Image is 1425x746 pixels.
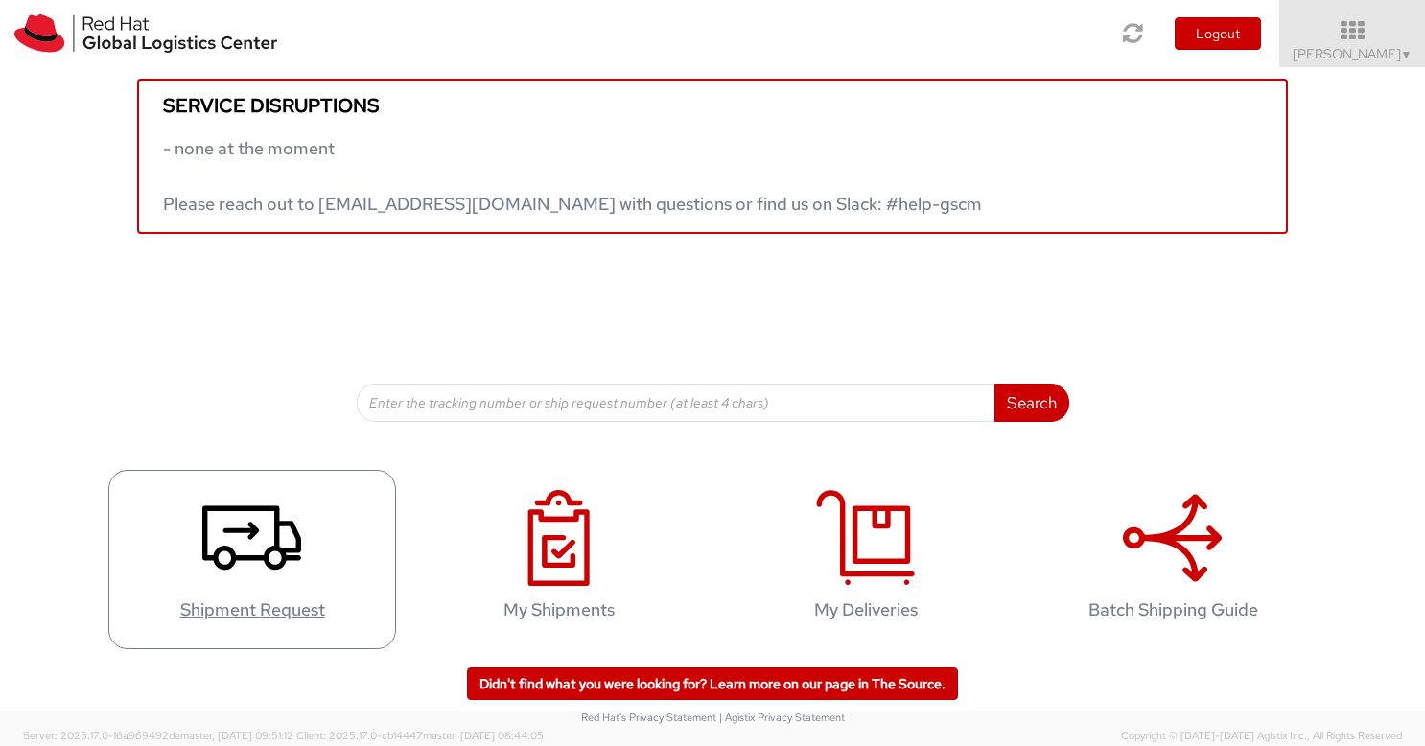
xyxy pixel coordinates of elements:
button: Logout [1175,17,1261,50]
a: Shipment Request [108,470,396,649]
span: master, [DATE] 09:51:12 [180,729,293,742]
h4: Batch Shipping Guide [1049,600,1297,619]
a: | Agistix Privacy Statement [719,711,845,724]
a: My Deliveries [722,470,1010,649]
span: [PERSON_NAME] [1293,45,1413,62]
span: Server: 2025.17.0-16a969492de [23,729,293,742]
span: - none at the moment Please reach out to [EMAIL_ADDRESS][DOMAIN_NAME] with questions or find us o... [163,137,982,215]
span: Copyright © [DATE]-[DATE] Agistix Inc., All Rights Reserved [1121,729,1402,744]
a: Service disruptions - none at the moment Please reach out to [EMAIL_ADDRESS][DOMAIN_NAME] with qu... [137,79,1288,234]
a: Didn't find what you were looking for? Learn more on our page in The Source. [467,667,958,700]
a: My Shipments [415,470,703,649]
input: Enter the tracking number or ship request number (at least 4 chars) [357,384,995,422]
h4: Shipment Request [128,600,376,619]
h5: Service disruptions [163,95,1262,116]
a: Red Hat's Privacy Statement [581,711,716,724]
button: Search [994,384,1069,422]
span: master, [DATE] 08:44:05 [423,729,544,742]
span: ▼ [1401,47,1413,62]
img: rh-logistics-00dfa346123c4ec078e1.svg [14,14,277,53]
h4: My Deliveries [742,600,990,619]
h4: My Shipments [435,600,683,619]
a: Batch Shipping Guide [1029,470,1317,649]
span: Client: 2025.17.0-cb14447 [296,729,544,742]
